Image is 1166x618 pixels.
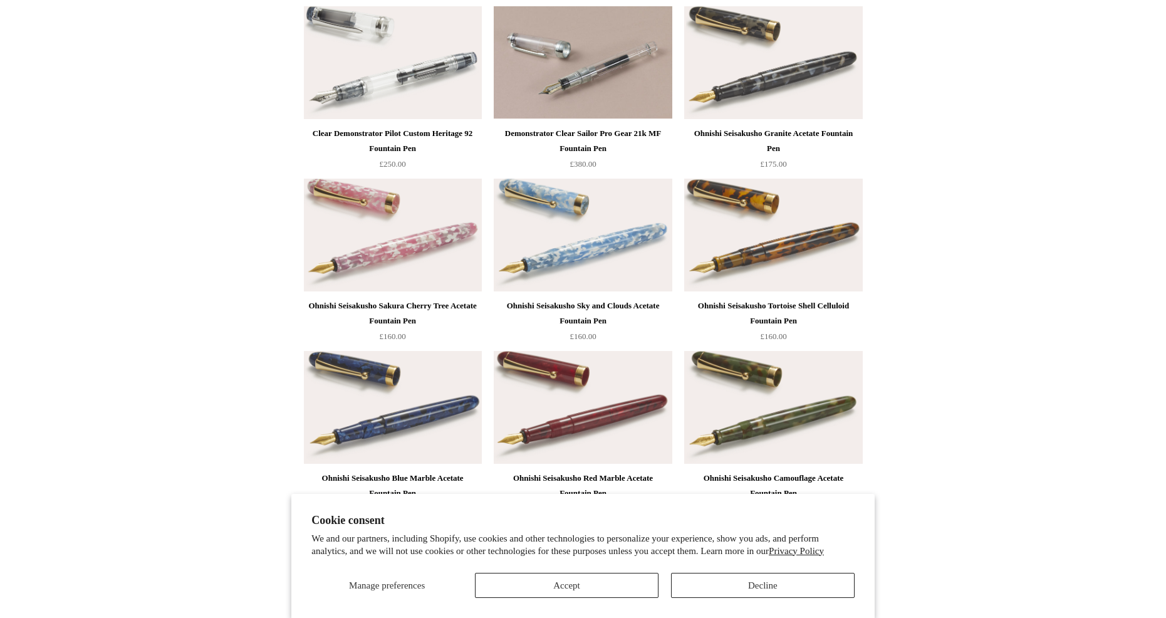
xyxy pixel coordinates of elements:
a: Ohnishi Seisakusho Blue Marble Acetate Fountain Pen £160.00 [304,471,482,522]
a: Ohnishi Seisakusho Camouflage Acetate Fountain Pen Ohnishi Seisakusho Camouflage Acetate Fountain... [684,351,862,464]
span: Manage preferences [349,580,425,590]
img: Ohnishi Seisakusho Sakura Cherry Tree Acetate Fountain Pen [304,179,482,291]
img: Ohnishi Seisakusho Camouflage Acetate Fountain Pen [684,351,862,464]
a: Clear Demonstrator Pilot Custom Heritage 92 Fountain Pen Clear Demonstrator Pilot Custom Heritage... [304,6,482,119]
button: Manage preferences [311,573,462,598]
div: Ohnishi Seisakusho Red Marble Acetate Fountain Pen [497,471,669,501]
a: Ohnishi Seisakusho Red Marble Acetate Fountain Pen £160.00 [494,471,672,522]
img: Ohnishi Seisakusho Blue Marble Acetate Fountain Pen [304,351,482,464]
span: £175.00 [760,159,786,169]
a: Ohnishi Seisakusho Sakura Cherry Tree Acetate Fountain Pen £160.00 [304,298,482,350]
span: £380.00 [570,159,596,169]
a: Ohnishi Seisakusho Red Marble Acetate Fountain Pen Ohnishi Seisakusho Red Marble Acetate Fountain... [494,351,672,464]
a: Ohnishi Seisakusho Sky and Clouds Acetate Fountain Pen Ohnishi Seisakusho Sky and Clouds Acetate ... [494,179,672,291]
a: Privacy Policy [769,546,824,556]
a: Clear Demonstrator Pilot Custom Heritage 92 Fountain Pen £250.00 [304,126,482,177]
a: Ohnishi Seisakusho Camouflage Acetate Fountain Pen £160.00 [684,471,862,522]
a: Ohnishi Seisakusho Tortoise Shell Celluloid Fountain Pen £160.00 [684,298,862,350]
div: Clear Demonstrator Pilot Custom Heritage 92 Fountain Pen [307,126,479,156]
img: Clear Demonstrator Pilot Custom Heritage 92 Fountain Pen [304,6,482,119]
div: Ohnishi Seisakusho Granite Acetate Fountain Pen [687,126,859,156]
span: £160.00 [760,332,786,341]
a: Ohnishi Seisakusho Sakura Cherry Tree Acetate Fountain Pen Ohnishi Seisakusho Sakura Cherry Tree ... [304,179,482,291]
div: Ohnishi Seisakusho Tortoise Shell Celluloid Fountain Pen [687,298,859,328]
a: Ohnishi Seisakusho Tortoise Shell Celluloid Fountain Pen Ohnishi Seisakusho Tortoise Shell Cellul... [684,179,862,291]
p: We and our partners, including Shopify, use cookies and other technologies to personalize your ex... [311,533,855,557]
h2: Cookie consent [311,514,855,527]
a: Demonstrator Clear Sailor Pro Gear 21k MF Fountain Pen £380.00 [494,126,672,177]
img: Demonstrator Clear Sailor Pro Gear 21k MF Fountain Pen [494,6,672,119]
div: Ohnishi Seisakusho Sky and Clouds Acetate Fountain Pen [497,298,669,328]
a: Ohnishi Seisakusho Granite Acetate Fountain Pen Ohnishi Seisakusho Granite Acetate Fountain Pen [684,6,862,119]
button: Accept [475,573,658,598]
button: Decline [671,573,855,598]
div: Ohnishi Seisakusho Camouflage Acetate Fountain Pen [687,471,859,501]
img: Ohnishi Seisakusho Granite Acetate Fountain Pen [684,6,862,119]
div: Demonstrator Clear Sailor Pro Gear 21k MF Fountain Pen [497,126,669,156]
img: Ohnishi Seisakusho Sky and Clouds Acetate Fountain Pen [494,179,672,291]
span: £160.00 [570,332,596,341]
div: Ohnishi Seisakusho Sakura Cherry Tree Acetate Fountain Pen [307,298,479,328]
div: Ohnishi Seisakusho Blue Marble Acetate Fountain Pen [307,471,479,501]
span: £160.00 [379,332,405,341]
a: Ohnishi Seisakusho Sky and Clouds Acetate Fountain Pen £160.00 [494,298,672,350]
a: Ohnishi Seisakusho Blue Marble Acetate Fountain Pen Ohnishi Seisakusho Blue Marble Acetate Founta... [304,351,482,464]
img: Ohnishi Seisakusho Tortoise Shell Celluloid Fountain Pen [684,179,862,291]
span: £250.00 [379,159,405,169]
img: Ohnishi Seisakusho Red Marble Acetate Fountain Pen [494,351,672,464]
a: Ohnishi Seisakusho Granite Acetate Fountain Pen £175.00 [684,126,862,177]
a: Demonstrator Clear Sailor Pro Gear 21k MF Fountain Pen Demonstrator Clear Sailor Pro Gear 21k MF ... [494,6,672,119]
